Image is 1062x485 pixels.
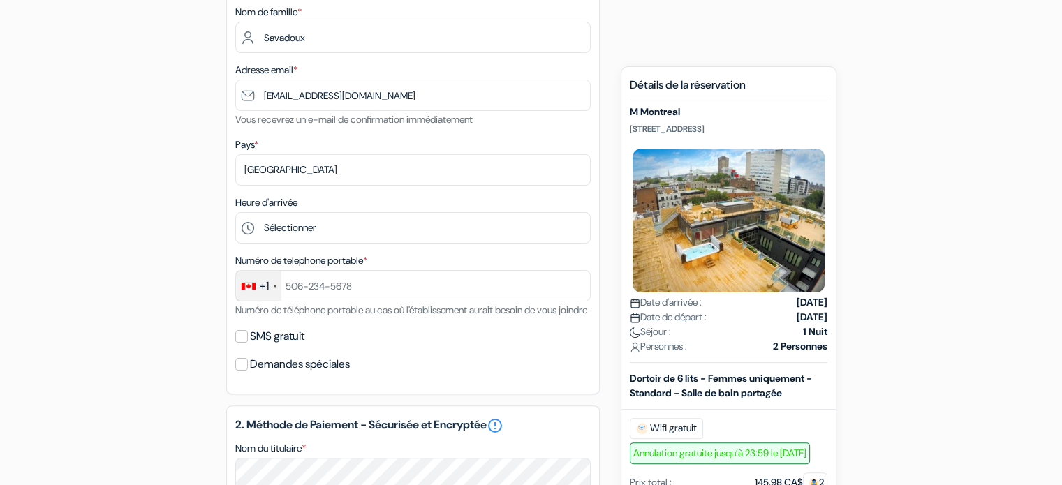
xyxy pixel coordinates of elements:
h5: M Montreal [630,106,827,118]
strong: 2 Personnes [773,339,827,354]
span: Personnes : [630,339,687,354]
strong: 1 Nuit [803,324,827,339]
img: user_icon.svg [630,342,640,352]
a: error_outline [487,417,503,434]
span: Wifi gratuit [630,418,703,439]
p: [STREET_ADDRESS] [630,124,827,135]
span: Date d'arrivée : [630,295,702,310]
span: Annulation gratuite jusqu’à 23:59 le [DATE] [630,442,810,464]
img: moon.svg [630,327,640,338]
img: calendar.svg [630,298,640,308]
small: Numéro de téléphone portable au cas où l'établissement aurait besoin de vous joindre [235,304,587,316]
small: Vous recevrez un e-mail de confirmation immédiatement [235,113,473,126]
h5: 2. Méthode de Paiement - Sécurisée et Encryptée [235,417,591,434]
img: calendar.svg [630,313,640,323]
label: Heure d'arrivée [235,195,297,210]
label: Nom du titulaire [235,441,306,456]
label: Demandes spéciales [250,355,350,374]
div: Canada: +1 [236,271,281,301]
label: SMS gratuit [250,327,304,346]
label: Adresse email [235,63,297,77]
b: Dortoir de 6 lits - Femmes uniquement - Standard - Salle de bain partagée [630,372,812,399]
input: 506-234-5678 [235,270,591,301]
span: Date de départ : [630,310,707,324]
div: +1 [260,278,269,294]
input: Entrer le nom de famille [235,22,591,53]
label: Pays [235,137,258,152]
label: Numéro de telephone portable [235,253,367,268]
img: free_wifi.svg [636,423,647,434]
h5: Détails de la réservation [630,78,827,100]
strong: [DATE] [797,310,827,324]
strong: [DATE] [797,295,827,310]
span: Séjour : [630,324,671,339]
label: Nom de famille [235,5,302,20]
input: Entrer adresse e-mail [235,80,591,111]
